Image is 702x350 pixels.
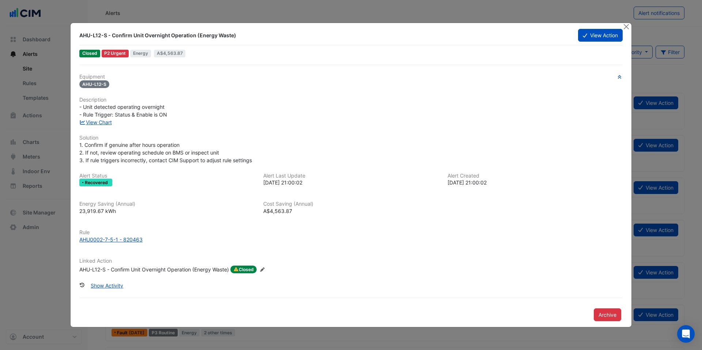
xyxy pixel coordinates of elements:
[79,229,623,236] h6: Rule
[79,32,569,39] div: AHU-L12-S - Confirm Unit Overnight Operation (Energy Waste)
[230,266,257,274] span: Closed
[79,266,229,274] div: AHU-L12-S - Confirm Unit Overnight Operation (Energy Waste)
[79,135,623,141] h6: Solution
[79,201,254,207] h6: Energy Saving (Annual)
[79,236,143,243] div: AHU0002-7-5-1 - 820463
[79,173,254,179] h6: Alert Status
[157,50,183,56] span: A$4,563.87
[130,50,151,57] span: Energy
[79,50,100,57] span: Closed
[263,201,438,207] h6: Cost Saving (Annual)
[86,279,128,292] button: Show Activity
[102,50,129,57] div: P2 Urgent
[79,80,109,88] span: AHU-L12-S
[260,267,265,273] fa-icon: Edit Linked Action
[677,325,695,343] div: Open Intercom Messenger
[79,142,252,163] span: 1. Confirm if genuine after hours operation 2. If not, review operating schedule on BMS or inspec...
[79,119,112,125] a: View Chart
[79,97,623,103] h6: Description
[85,180,109,185] span: Recovered
[79,236,623,243] a: AHU0002-7-5-1 - 820463
[263,173,438,179] h6: Alert Last Update
[622,23,630,31] button: Close
[578,29,623,42] button: View Action
[263,179,438,186] div: [DATE] 21:00:02
[79,104,167,118] span: - Unit detected operating overnight - Rule Trigger: Status & Enable is ON
[79,74,623,80] h6: Equipment
[263,208,292,214] span: A$4,563.87
[79,258,623,264] h6: Linked Action
[448,179,623,186] div: [DATE] 21:00:02
[594,308,621,321] button: Archive
[79,207,254,215] div: 23,919.67 kWh
[448,173,623,179] h6: Alert Created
